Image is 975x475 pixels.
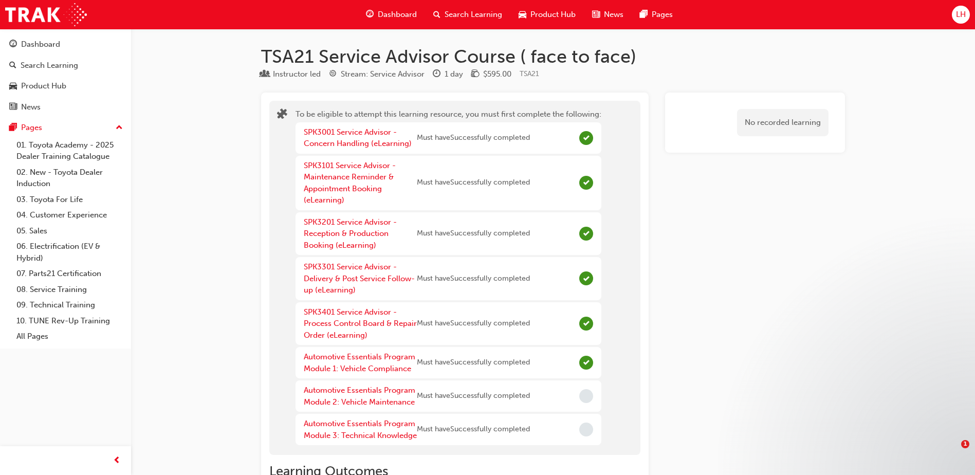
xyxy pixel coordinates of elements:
span: guage-icon [9,40,17,49]
a: 04. Customer Experience [12,207,127,223]
span: LH [956,9,966,21]
div: Product Hub [21,80,66,92]
span: up-icon [116,121,123,135]
div: No recorded learning [737,109,829,136]
span: Learning resource code [520,69,539,78]
a: 03. Toyota For Life [12,192,127,208]
a: Automotive Essentials Program Module 2: Vehicle Maintenance [304,386,415,407]
span: car-icon [9,82,17,91]
a: Dashboard [4,35,127,54]
a: Automotive Essentials Program Module 1: Vehicle Compliance [304,352,415,373]
span: Pages [652,9,673,21]
span: Dashboard [378,9,417,21]
span: pages-icon [640,8,648,21]
div: Price [471,68,511,81]
span: 1 [961,440,969,448]
span: Product Hub [530,9,576,21]
div: Type [261,68,321,81]
span: Incomplete [579,389,593,403]
span: clock-icon [433,70,440,79]
span: news-icon [592,8,600,21]
a: 09. Technical Training [12,297,127,313]
span: Complete [579,131,593,145]
span: puzzle-icon [277,109,287,121]
button: LH [952,6,970,24]
a: SPK3201 Service Advisor - Reception & Production Booking (eLearning) [304,217,397,250]
a: 10. TUNE Rev-Up Training [12,313,127,329]
a: 01. Toyota Academy - 2025 Dealer Training Catalogue [12,137,127,165]
span: Complete [579,227,593,241]
span: Search Learning [445,9,502,21]
span: Complete [579,317,593,331]
a: 05. Sales [12,223,127,239]
span: guage-icon [366,8,374,21]
a: SPK3401 Service Advisor - Process Control Board & Repair Order (eLearning) [304,307,417,340]
span: Complete [579,271,593,285]
span: Complete [579,356,593,370]
button: Pages [4,118,127,137]
span: News [604,9,623,21]
span: prev-icon [113,454,121,467]
img: Trak [5,3,87,26]
a: All Pages [12,328,127,344]
span: Must have Successfully completed [417,273,530,285]
span: Complete [579,176,593,190]
a: News [4,98,127,117]
a: Search Learning [4,56,127,75]
button: DashboardSearch LearningProduct HubNews [4,33,127,118]
span: car-icon [519,8,526,21]
div: Search Learning [21,60,78,71]
span: target-icon [329,70,337,79]
a: 08. Service Training [12,282,127,298]
div: 1 day [445,68,463,80]
div: Instructor led [273,68,321,80]
div: Dashboard [21,39,60,50]
span: Must have Successfully completed [417,424,530,435]
a: search-iconSearch Learning [425,4,510,25]
span: Must have Successfully completed [417,177,530,189]
span: Must have Successfully completed [417,318,530,330]
span: money-icon [471,70,479,79]
span: pages-icon [9,123,17,133]
span: Must have Successfully completed [417,228,530,240]
a: guage-iconDashboard [358,4,425,25]
div: $595.00 [483,68,511,80]
a: Automotive Essentials Program Module 3: Technical Knowledge [304,419,417,440]
span: search-icon [9,61,16,70]
span: Must have Successfully completed [417,132,530,144]
span: Must have Successfully completed [417,390,530,402]
a: SPK3301 Service Advisor - Delivery & Post Service Follow-up (eLearning) [304,262,415,295]
div: News [21,101,41,113]
iframe: Intercom live chat [940,440,965,465]
span: news-icon [9,103,17,112]
a: pages-iconPages [632,4,681,25]
span: learningResourceType_INSTRUCTOR_LED-icon [261,70,269,79]
div: Duration [433,68,463,81]
div: To be eligible to attempt this learning resource, you must first complete the following: [296,108,601,447]
a: 02. New - Toyota Dealer Induction [12,165,127,192]
a: Product Hub [4,77,127,96]
a: 07. Parts21 Certification [12,266,127,282]
span: Incomplete [579,423,593,436]
h1: TSA21 Service Advisor Course ( face to face) [261,45,845,68]
a: SPK3101 Service Advisor - Maintenance Reminder & Appointment Booking (eLearning) [304,161,396,205]
a: car-iconProduct Hub [510,4,584,25]
a: 06. Electrification (EV & Hybrid) [12,239,127,266]
span: search-icon [433,8,440,21]
a: news-iconNews [584,4,632,25]
div: Stream: Service Advisor [341,68,425,80]
span: Must have Successfully completed [417,357,530,369]
div: Stream [329,68,425,81]
div: Pages [21,122,42,134]
a: SPK3001 Service Advisor - Concern Handling (eLearning) [304,127,412,149]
